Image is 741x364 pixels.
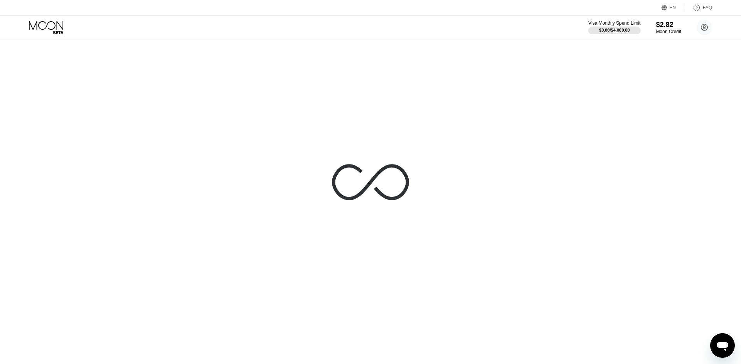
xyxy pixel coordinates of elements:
div: Visa Monthly Spend Limit$0.00/$4,000.00 [588,20,640,34]
div: Moon Credit [656,29,681,34]
iframe: Button to launch messaging window [710,333,735,358]
div: Visa Monthly Spend Limit [588,20,640,26]
div: $0.00 / $4,000.00 [599,28,630,32]
div: EN [670,5,676,10]
div: $2.82 [656,21,681,29]
div: $2.82Moon Credit [656,21,681,34]
div: FAQ [685,4,712,12]
div: EN [661,4,685,12]
div: FAQ [703,5,712,10]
